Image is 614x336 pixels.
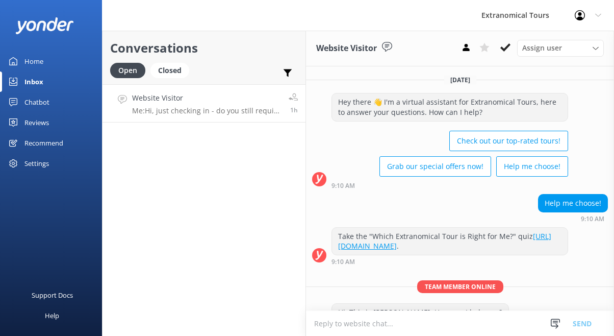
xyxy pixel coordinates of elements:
div: Help me choose! [539,195,607,212]
h4: Website Visitor [132,92,281,104]
span: Sep 05 2025 09:22am (UTC -07:00) America/Tijuana [290,106,298,114]
div: Hi, This is [PERSON_NAME]. How can I help you? [332,304,508,321]
div: Closed [150,63,189,78]
strong: 9:10 AM [581,216,604,222]
h2: Conversations [110,38,298,58]
h3: Website Visitor [316,42,377,55]
div: Home [24,51,43,71]
div: Recommend [24,133,63,153]
a: [URL][DOMAIN_NAME] [338,231,551,251]
div: Open [110,63,145,78]
div: Take the "Which Extranomical Tour is Right for Me?" quiz . [332,228,568,255]
div: Assign User [517,40,604,56]
strong: 9:10 AM [331,183,355,189]
a: Closed [150,64,194,76]
div: Hey there 👋 I'm a virtual assistant for Extranomical Tours, here to answer your questions. How ca... [332,93,568,121]
strong: 9:10 AM [331,259,355,265]
button: Check out our top-rated tours! [449,131,568,151]
div: Inbox [24,71,43,92]
div: Sep 05 2025 09:10am (UTC -07:00) America/Tijuana [331,258,568,265]
button: Help me choose! [496,156,568,177]
div: Settings [24,153,49,174]
div: Sep 05 2025 09:10am (UTC -07:00) America/Tijuana [538,215,608,222]
div: Support Docs [32,285,73,305]
button: Grab our special offers now! [379,156,491,177]
div: Sep 05 2025 09:10am (UTC -07:00) America/Tijuana [331,182,568,189]
span: Assign user [522,42,562,54]
span: Team member online [417,280,503,293]
img: yonder-white-logo.png [15,17,74,34]
p: Me: Hi, just checking in - do you still require assistance from our team on this? Thank you. [132,106,281,115]
div: Reviews [24,112,49,133]
div: Help [45,305,59,326]
a: Open [110,64,150,76]
span: [DATE] [444,76,476,84]
a: Website VisitorMe:Hi, just checking in - do you still require assistance from our team on this? T... [103,84,305,123]
div: Chatbot [24,92,49,112]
